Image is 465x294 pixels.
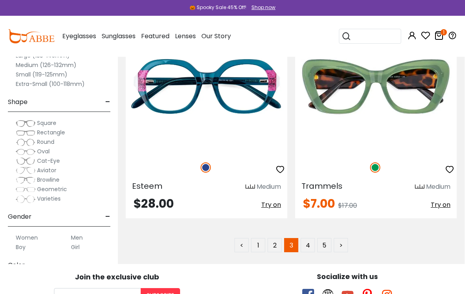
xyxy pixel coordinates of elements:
span: Square [37,119,56,127]
span: Oval [37,147,50,155]
span: Try on [431,200,450,209]
div: Shop now [251,4,275,11]
span: Gender [8,207,32,226]
div: Join the exclusive club [6,270,228,282]
img: Cat-Eye.png [16,157,35,165]
a: 5 [317,238,331,252]
a: 1 [434,32,444,41]
span: $17.00 [338,201,357,210]
img: Rectangle.png [16,129,35,137]
span: Cat-Eye [37,157,60,165]
img: Oval.png [16,148,35,156]
span: Sunglasses [102,32,136,41]
a: Shop now [247,4,275,11]
span: - [105,93,110,112]
span: Browline [37,176,60,184]
span: Rectangle [37,128,65,136]
img: Blue Esteem - Acetate ,Universal Bridge Fit [126,19,287,154]
label: Small (119-125mm) [16,70,67,79]
img: abbeglasses.com [8,29,54,43]
span: Lenses [175,32,196,41]
img: Aviator.png [16,167,35,175]
img: Green [370,162,380,173]
span: - [105,207,110,226]
a: 2 [268,238,282,252]
span: Eyeglasses [62,32,96,41]
i: 1 [441,29,447,35]
label: Men [71,233,83,242]
img: Blue [201,162,211,173]
img: size ruler [415,184,424,190]
span: - [105,256,110,275]
img: Square.png [16,119,35,127]
span: Aviator [37,166,56,174]
button: Try on [261,198,281,212]
img: Browline.png [16,176,35,184]
button: Try on [431,198,450,212]
a: > [334,238,348,252]
div: 🎃 Spooky Sale 45% Off! [190,4,246,11]
span: Varieties [37,195,61,203]
span: Color [8,256,25,275]
span: Esteem [132,180,162,192]
img: Round.png [16,138,35,146]
span: Round [37,138,54,146]
span: Geometric [37,185,67,193]
label: Boy [16,242,26,252]
img: Green Trammels - Acetate ,Universal Bridge Fit [295,19,457,154]
span: 3 [284,238,298,252]
label: Extra-Small (100-118mm) [16,79,85,89]
span: Featured [141,32,169,41]
div: Socialize with us [236,271,459,282]
span: Trammels [301,180,342,192]
label: Women [16,233,38,242]
span: Try on [261,200,281,209]
a: 1 [251,238,265,252]
span: $7.00 [303,195,335,212]
span: Our Story [201,32,231,41]
label: Medium (126-132mm) [16,60,76,70]
div: Medium [257,182,281,192]
label: Girl [71,242,80,252]
span: Shape [8,93,28,112]
img: Varieties.png [16,195,35,203]
a: < [234,238,249,252]
div: Medium [426,182,450,192]
img: Geometric.png [16,186,35,194]
a: 4 [301,238,315,252]
span: $28.00 [134,195,174,212]
img: size ruler [246,184,255,190]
